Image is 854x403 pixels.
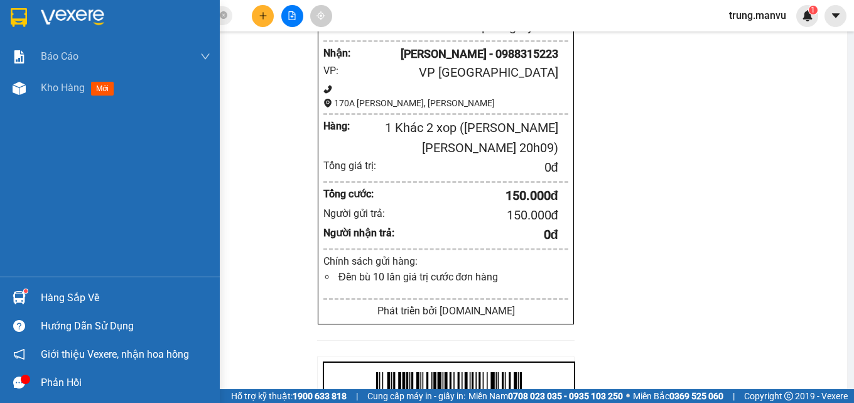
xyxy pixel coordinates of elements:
[802,10,813,21] img: icon-new-feature
[310,5,332,27] button: aim
[259,11,268,20] span: plus
[626,394,630,399] span: ⚪️
[13,291,26,304] img: warehouse-icon
[323,63,354,79] div: VP:
[633,389,723,403] span: Miền Bắc
[220,11,227,19] span: close-circle
[41,48,78,64] span: Báo cáo
[288,11,296,20] span: file-add
[13,82,26,95] img: warehouse-icon
[91,82,114,96] span: mới
[6,93,138,111] li: In ngày: 20:09 15/08
[323,99,332,108] span: environment
[41,289,210,307] div: Hàng sắp về
[395,206,558,225] div: 150.000 đ
[6,75,138,93] li: [PERSON_NAME]
[784,392,793,400] span: copyright
[293,391,347,401] strong: 1900 633 818
[41,373,210,392] div: Phản hồi
[395,158,558,177] div: 0 đ
[316,11,325,20] span: aim
[231,389,347,403] span: Hỗ trợ kỹ thuật:
[323,253,568,269] div: Chính sách gửi hàng:
[354,45,558,63] div: [PERSON_NAME] - 0988315223
[41,317,210,336] div: Hướng dẫn sử dụng
[719,8,796,23] span: trung.manvu
[323,158,395,174] div: Tổng giá trị:
[24,289,28,293] sup: 1
[733,389,735,403] span: |
[468,389,623,403] span: Miền Nam
[824,5,846,27] button: caret-down
[323,118,374,134] div: Hàng:
[41,346,189,362] span: Giới thiệu Vexere, nhận hoa hồng
[323,303,568,319] div: Phát triển bởi [DOMAIN_NAME]
[669,391,723,401] strong: 0369 525 060
[809,6,818,14] sup: 1
[11,8,27,27] img: logo-vxr
[395,225,558,245] div: 0 đ
[830,10,841,21] span: caret-down
[508,391,623,401] strong: 0708 023 035 - 0935 103 250
[323,206,395,221] div: Người gửi trả:
[281,5,303,27] button: file-add
[41,82,85,94] span: Kho hàng
[811,6,815,14] span: 1
[323,45,354,61] div: Nhận :
[367,389,465,403] span: Cung cấp máy in - giấy in:
[220,10,227,22] span: close-circle
[374,118,558,158] div: 1 Khác 2 xop ([PERSON_NAME] [PERSON_NAME] 20h09)
[323,225,395,241] div: Người nhận trả:
[323,186,395,202] div: Tổng cước:
[323,85,332,94] span: phone
[13,50,26,63] img: solution-icon
[200,52,210,62] span: down
[252,5,274,27] button: plus
[323,96,568,110] div: 170A [PERSON_NAME], [PERSON_NAME]
[13,377,25,389] span: message
[354,63,558,82] div: VP [GEOGRAPHIC_DATA]
[395,186,558,206] div: 150.000 đ
[336,269,568,285] li: Đền bù 10 lần giá trị cước đơn hàng
[13,320,25,332] span: question-circle
[13,348,25,360] span: notification
[356,389,358,403] span: |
